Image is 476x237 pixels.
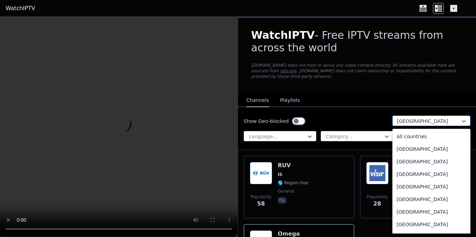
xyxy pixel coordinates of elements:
[367,194,387,200] span: Popularity
[392,168,470,180] div: [GEOGRAPHIC_DATA]
[373,200,381,208] span: 28
[392,130,470,143] div: All countries
[366,162,389,184] img: Visir
[246,94,269,107] button: Channels
[392,218,470,231] div: [GEOGRAPHIC_DATA]
[392,180,470,193] div: [GEOGRAPHIC_DATA]
[278,172,282,177] span: IS
[280,68,297,73] a: iptv-org
[392,155,470,168] div: [GEOGRAPHIC_DATA]
[6,4,35,13] a: WatchIPTV
[392,193,470,206] div: [GEOGRAPHIC_DATA]
[392,206,470,218] div: [GEOGRAPHIC_DATA]
[392,143,470,155] div: [GEOGRAPHIC_DATA]
[251,62,463,79] p: [DOMAIN_NAME] does not host or serve any video content directly. All streams available here are s...
[278,188,294,194] span: general
[250,162,272,184] img: RUV
[251,194,271,200] span: Popularity
[251,29,315,41] span: WatchIPTV
[257,200,265,208] span: 58
[278,162,308,169] h6: RUV
[278,180,308,186] span: 🌎 Region-free
[280,94,300,107] button: Playlists
[244,118,289,125] label: Show Geo-blocked
[251,29,463,54] h1: - Free IPTV streams from across the world
[278,197,287,204] p: isl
